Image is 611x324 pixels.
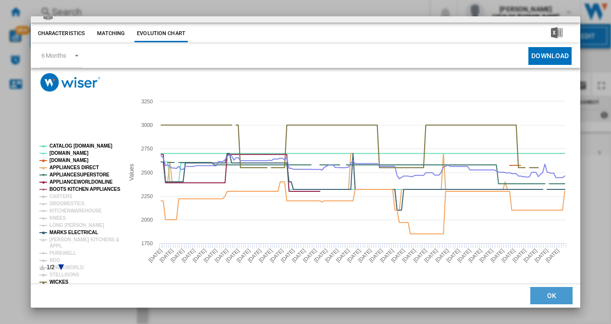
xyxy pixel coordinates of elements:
tspan: SPARKWORLD [49,265,84,270]
tspan: [DATE] [423,248,439,263]
tspan: RDO [49,258,60,263]
div: 6 Months [41,52,66,59]
tspan: [DATE] [313,248,329,263]
tspan: [DATE] [235,248,251,263]
tspan: DBDOMESTICS [49,201,85,206]
tspan: [DATE] [202,248,218,263]
text: 1/2 [47,264,55,271]
tspan: [DATE] [390,248,405,263]
tspan: LONG [PERSON_NAME] [49,223,104,228]
tspan: [DATE] [224,248,240,263]
button: OK [530,287,573,305]
tspan: [DATE] [302,248,318,263]
tspan: [DATE] [180,248,196,263]
tspan: [DATE] [280,248,295,263]
tspan: 2750 [141,146,153,151]
tspan: CATALOG [DOMAIN_NAME] [49,143,112,149]
tspan: [DATE] [511,248,527,263]
tspan: [DOMAIN_NAME] [49,150,88,156]
tspan: [DATE] [257,248,273,263]
tspan: [PERSON_NAME] KITCHENS & [49,237,119,242]
tspan: APPLIANCEWORLDONLINE [49,179,113,185]
tspan: [DOMAIN_NAME] [49,158,88,163]
tspan: Values [128,164,135,181]
tspan: [DATE] [412,248,428,263]
tspan: [DATE] [158,248,174,263]
tspan: [DATE] [478,248,494,263]
tspan: [DATE] [269,248,284,263]
tspan: CARTERS [49,194,73,199]
tspan: [DATE] [169,248,185,263]
img: logo_wiser_300x94.png [40,73,100,92]
tspan: [DATE] [467,248,483,263]
tspan: APPLIANCES DIRECT [49,165,99,170]
tspan: STELLISONS [49,272,79,277]
tspan: PUREWELL [49,250,76,256]
tspan: [DATE] [533,248,549,263]
tspan: [DATE] [368,248,384,263]
tspan: KITCHENWAREHOUSE [49,208,102,213]
button: Evolution chart [134,25,188,42]
button: Characteristics [36,25,88,42]
tspan: [DATE] [500,248,516,263]
tspan: [DATE] [544,248,560,263]
tspan: [DATE] [445,248,461,263]
tspan: [DATE] [379,248,395,263]
tspan: 2000 [141,217,153,223]
tspan: 2500 [141,170,153,175]
tspan: 1750 [141,240,153,246]
img: excel-24x24.png [551,27,562,38]
tspan: [DATE] [401,248,416,263]
tspan: [DATE] [324,248,340,263]
tspan: KNEES [49,215,66,221]
tspan: 3000 [141,122,153,128]
tspan: MARKS ELECTRICAL [49,230,98,235]
button: Matching [90,25,132,42]
md-dialog: Product popup [31,16,581,308]
tspan: [DATE] [357,248,373,263]
tspan: BOOTS KITCHEN APPLIANCES [49,187,121,192]
button: Download in Excel [536,25,578,42]
tspan: [DATE] [335,248,351,263]
tspan: [DATE] [191,248,207,263]
tspan: 2250 [141,193,153,199]
tspan: [DATE] [489,248,505,263]
tspan: [DATE] [522,248,538,263]
tspan: [DATE] [246,248,262,263]
tspan: WICKES [49,279,69,285]
tspan: [DATE] [456,248,472,263]
tspan: [DATE] [346,248,362,263]
tspan: [DATE] [434,248,450,263]
tspan: [DATE] [213,248,229,263]
tspan: APPL [49,243,62,249]
button: Download [528,47,572,65]
tspan: [DATE] [147,248,163,263]
tspan: 3250 [141,99,153,104]
tspan: [DATE] [291,248,306,263]
tspan: APPLIANCESUPERSTORE [49,172,110,177]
